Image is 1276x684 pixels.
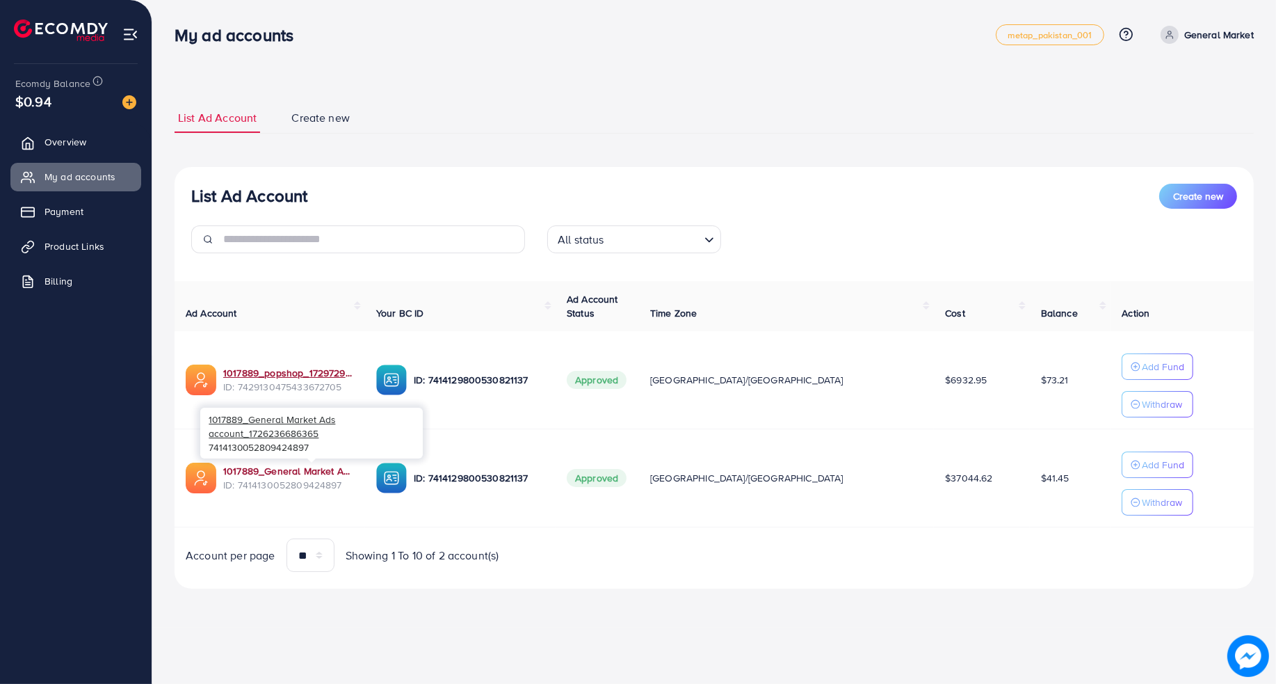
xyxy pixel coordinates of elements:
span: Time Zone [650,306,697,320]
a: Overview [10,128,141,156]
p: ID: 7414129800530821137 [414,372,544,388]
span: Account per page [186,548,275,564]
span: All status [555,230,607,250]
a: 1017889_popshop_1729729251163 [223,366,354,380]
div: 7414130052809424897 [200,408,423,458]
span: [GEOGRAPHIC_DATA]/[GEOGRAPHIC_DATA] [650,373,843,387]
a: My ad accounts [10,163,141,191]
span: Your BC ID [376,306,424,320]
span: Overview [45,135,86,149]
button: Withdraw [1122,489,1193,516]
a: Billing [10,267,141,295]
span: $41.45 [1041,471,1069,485]
span: Ad Account [186,306,237,320]
p: Add Fund [1142,358,1184,375]
span: Ecomdy Balance [15,77,90,90]
p: Withdraw [1142,494,1182,511]
span: Ad Account Status [567,292,618,320]
button: Withdraw [1122,391,1193,417]
span: Approved [567,469,627,487]
p: ID: 7414129800530821137 [414,470,544,486]
div: <span class='underline'>1017889_popshop_1729729251163</span></br>7429130475433672705 [223,366,354,395]
span: Payment [45,205,83,218]
span: Action [1122,306,1149,320]
h3: My ad accounts [175,25,305,45]
span: List Ad Account [178,110,257,126]
img: image [1227,635,1269,677]
a: Payment [10,198,141,225]
span: Create new [1173,189,1223,203]
span: ID: 7429130475433672705 [223,380,354,394]
input: Search for option [608,227,699,250]
a: metap_pakistan_001 [996,24,1104,45]
span: Balance [1041,306,1078,320]
span: $0.94 [15,91,51,111]
img: ic-ads-acc.e4c84228.svg [186,365,216,395]
span: 1017889_General Market Ads account_1726236686365 [209,413,335,440]
span: Approved [567,371,627,389]
span: [GEOGRAPHIC_DATA]/[GEOGRAPHIC_DATA] [650,471,843,485]
a: General Market [1155,26,1254,44]
img: logo [14,19,108,41]
p: Add Fund [1142,456,1184,473]
a: Product Links [10,232,141,260]
h3: List Ad Account [191,186,307,206]
button: Add Fund [1122,452,1193,478]
img: ic-ba-acc.ded83a64.svg [376,463,407,493]
img: image [122,95,136,109]
span: ID: 7414130052809424897 [223,478,354,492]
span: Showing 1 To 10 of 2 account(s) [346,548,499,564]
button: Add Fund [1122,353,1193,380]
div: Search for option [547,225,721,253]
img: ic-ads-acc.e4c84228.svg [186,463,216,493]
span: $6932.95 [945,373,987,387]
img: ic-ba-acc.ded83a64.svg [376,365,407,395]
span: $37044.62 [945,471,992,485]
span: Cost [945,306,965,320]
span: Product Links [45,239,104,253]
span: My ad accounts [45,170,115,184]
p: Withdraw [1142,396,1182,413]
span: Billing [45,274,72,288]
span: Create new [291,110,350,126]
p: General Market [1184,26,1254,43]
img: menu [122,26,138,42]
span: $73.21 [1041,373,1069,387]
span: metap_pakistan_001 [1008,31,1092,40]
a: 1017889_General Market Ads account_1726236686365 [223,464,354,478]
button: Create new [1159,184,1237,209]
